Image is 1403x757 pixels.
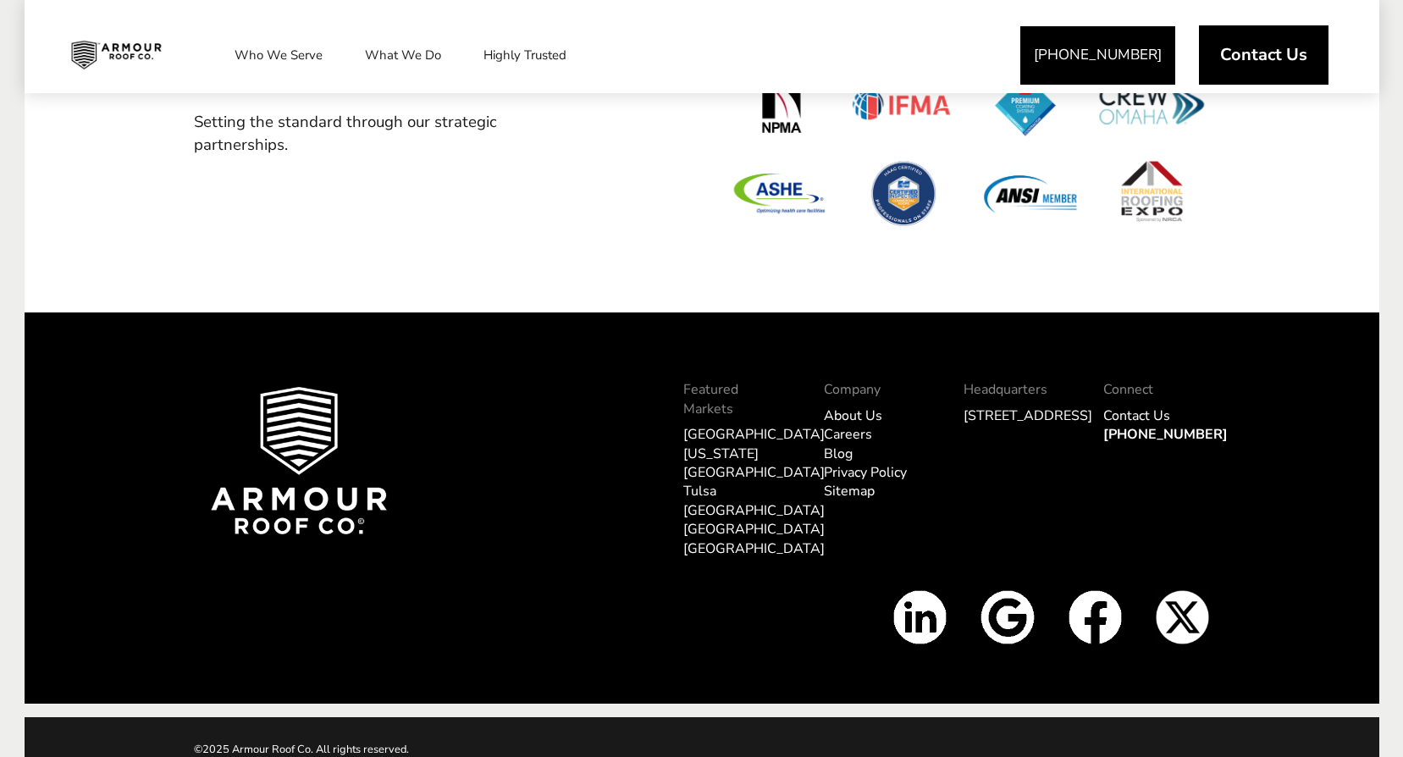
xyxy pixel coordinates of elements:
[824,380,930,399] p: Company
[824,463,907,482] a: Privacy Policy
[824,425,872,444] a: Careers
[218,34,340,76] a: Who We Serve
[980,590,1034,644] img: Google Icon White
[1069,590,1122,644] img: Facbook icon white
[1156,590,1209,644] img: X Icon White v2
[194,111,497,155] span: Setting the standard through our strategic partnerships.
[348,34,458,76] a: What We Do
[1103,406,1170,425] a: Contact Us
[893,590,947,644] img: Linkedin Icon White
[824,482,875,500] a: Sitemap
[824,445,853,463] a: Blog
[683,539,825,558] a: [GEOGRAPHIC_DATA]
[683,501,825,520] a: [GEOGRAPHIC_DATA]
[683,520,825,539] a: [GEOGRAPHIC_DATA]
[58,34,174,76] img: Industrial and Commercial Roofing Company | Armour Roof Co.
[1220,47,1307,64] span: Contact Us
[683,425,825,444] a: [GEOGRAPHIC_DATA]
[964,380,1069,399] p: Headquarters
[683,482,716,500] a: Tulsa
[964,406,1092,425] a: [STREET_ADDRESS]
[211,387,388,534] img: Armour Roof Co Footer Logo 2025
[683,380,789,418] p: Featured Markets
[1103,425,1228,444] a: [PHONE_NUMBER]
[1199,25,1328,85] a: Contact Us
[683,445,825,482] a: [US_STATE][GEOGRAPHIC_DATA]
[1103,380,1209,399] p: Connect
[1020,26,1175,85] a: [PHONE_NUMBER]
[824,406,882,425] a: About Us
[467,34,583,76] a: Highly Trusted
